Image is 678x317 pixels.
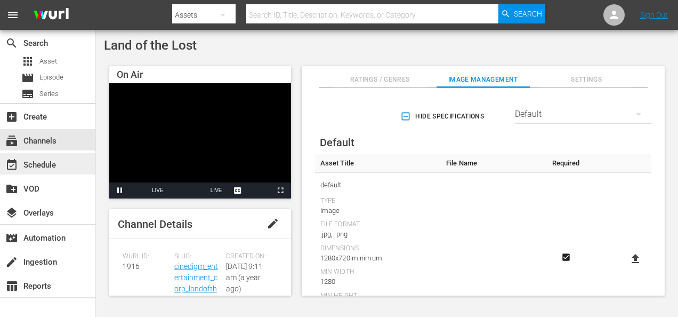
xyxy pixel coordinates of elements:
span: Channels [5,134,18,147]
svg: Required [560,252,572,262]
span: Episode [39,72,63,83]
button: Search [498,4,545,23]
span: Automation [5,232,18,244]
span: 1916 [123,262,140,271]
span: Overlays [5,207,18,219]
span: Hide Specifications [402,111,484,122]
a: cinedigm_entertainment_corp_landofthelost_1 [174,262,218,304]
button: Pause [109,183,131,199]
span: Search [514,4,542,23]
span: VOD [5,183,18,195]
span: default [320,178,435,192]
span: Ingestion [5,256,18,268]
div: Default [515,99,651,129]
img: ans4CAIJ8jUAAAAAAAAAAAAAAAAAAAAAAAAgQb4GAAAAAAAAAAAAAAAAAAAAAAAAJMjXAAAAAAAAAAAAAAAAAAAAAAAAgAT5G... [26,3,77,28]
span: On Air [117,69,143,80]
div: LIVE [152,183,164,199]
button: Fullscreen [270,183,291,199]
div: 1280 [320,276,435,287]
span: Land of the Lost [104,38,197,53]
span: Reports [5,280,18,292]
span: LIVE [211,187,222,193]
span: Image Management [437,74,529,85]
div: .jpg, .png [320,229,435,240]
span: Episode [21,72,34,84]
span: Asset [21,55,34,68]
a: Sign Out [640,11,668,19]
span: Default [320,136,354,149]
span: Series [21,88,34,100]
span: Created On: [226,252,272,261]
span: Slug: [174,252,221,261]
span: Wurl ID: [123,252,169,261]
div: Video Player [109,83,291,199]
button: Captions [227,183,248,199]
span: Settings [540,74,633,85]
button: Hide Specifications [398,101,488,131]
div: Type [320,197,435,205]
span: menu [6,9,19,21]
th: File Name [441,154,547,173]
span: Ratings / Genres [333,74,426,85]
div: 1280x720 minimum [320,253,435,264]
div: Min Width [320,268,435,276]
button: Seek to live, currently playing live [206,183,227,199]
span: Schedule [5,158,18,171]
span: Search [5,37,18,50]
th: Asset Title [315,154,441,173]
span: Series [39,89,59,99]
span: Asset [39,56,57,67]
div: File Format [320,220,435,229]
span: Create [5,110,18,123]
th: Required [547,154,585,173]
button: edit [260,211,286,236]
button: Picture-in-Picture [248,183,270,199]
div: Image [320,205,435,216]
span: edit [267,217,279,230]
span: [DATE] 9:11 am (a year ago) [226,262,263,293]
div: Dimensions [320,244,435,253]
div: Min Height [320,292,435,300]
span: Channel Details [118,218,192,231]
